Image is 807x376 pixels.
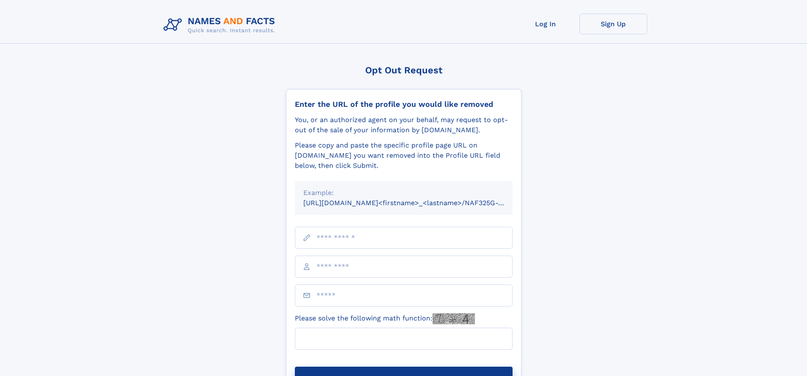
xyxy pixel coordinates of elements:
[295,100,513,109] div: Enter the URL of the profile you would like removed
[295,313,475,324] label: Please solve the following math function:
[295,115,513,135] div: You, or an authorized agent on your behalf, may request to opt-out of the sale of your informatio...
[303,199,529,207] small: [URL][DOMAIN_NAME]<firstname>_<lastname>/NAF325G-xxxxxxxx
[286,65,521,75] div: Opt Out Request
[295,140,513,171] div: Please copy and paste the specific profile page URL on [DOMAIN_NAME] you want removed into the Pr...
[580,14,647,34] a: Sign Up
[303,188,504,198] div: Example:
[160,14,282,36] img: Logo Names and Facts
[512,14,580,34] a: Log In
